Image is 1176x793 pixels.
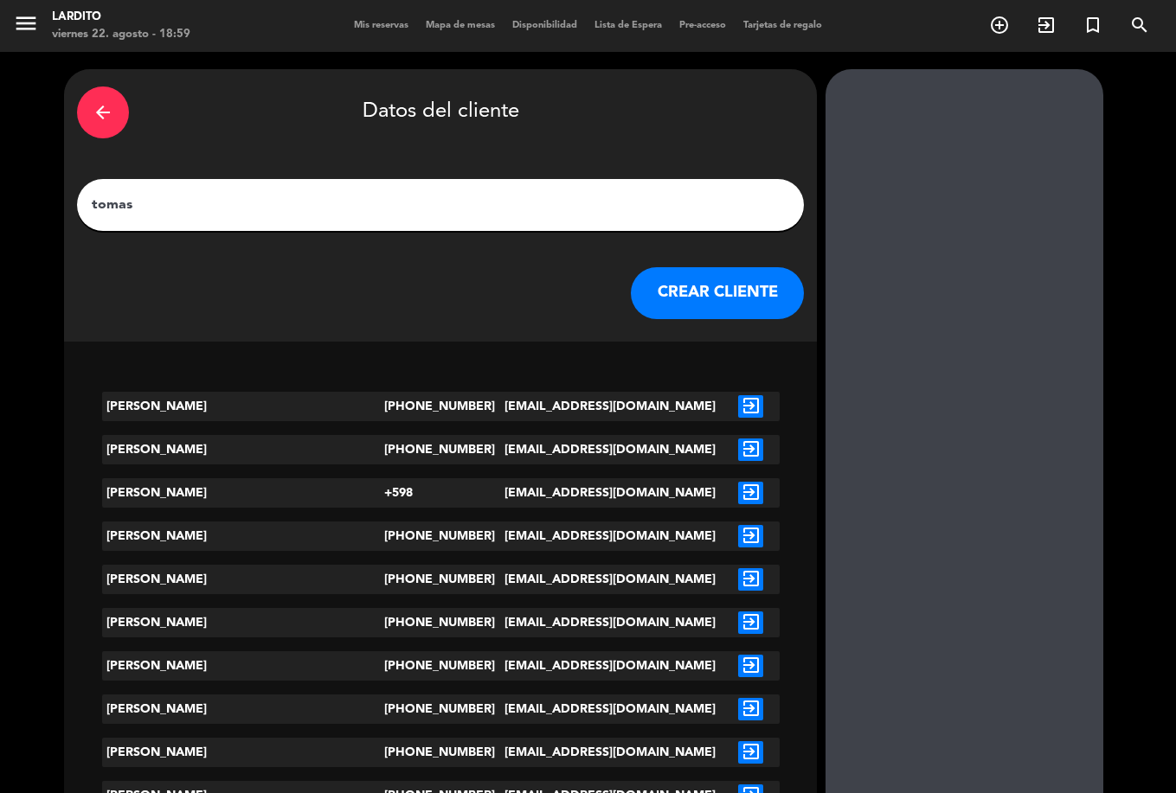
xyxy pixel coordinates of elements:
[738,395,763,418] i: exit_to_app
[738,741,763,764] i: exit_to_app
[1083,15,1103,35] i: turned_in_not
[586,21,671,30] span: Lista de Espera
[497,738,723,767] div: [EMAIL_ADDRESS][DOMAIN_NAME]
[384,651,498,681] div: [PHONE_NUMBER]
[1129,15,1150,35] i: search
[504,21,586,30] span: Disponibilidad
[989,15,1010,35] i: add_circle_outline
[384,738,498,767] div: [PHONE_NUMBER]
[735,21,831,30] span: Tarjetas de regalo
[738,655,763,677] i: exit_to_app
[497,694,723,724] div: [EMAIL_ADDRESS][DOMAIN_NAME]
[102,608,384,637] div: [PERSON_NAME]
[497,651,723,681] div: [EMAIL_ADDRESS][DOMAIN_NAME]
[52,26,190,43] div: viernes 22. agosto - 18:59
[497,608,723,637] div: [EMAIL_ADDRESS][DOMAIN_NAME]
[384,694,498,724] div: [PHONE_NUMBER]
[102,392,384,421] div: [PERSON_NAME]
[384,478,498,508] div: +598
[671,21,735,30] span: Pre-acceso
[102,651,384,681] div: [PERSON_NAME]
[102,435,384,464] div: [PERSON_NAME]
[417,21,504,30] span: Mapa de mesas
[497,521,723,551] div: [EMAIL_ADDRESS][DOMAIN_NAME]
[497,478,723,508] div: [EMAIL_ADDRESS][DOMAIN_NAME]
[102,738,384,767] div: [PERSON_NAME]
[738,568,763,591] i: exit_to_app
[497,392,723,421] div: [EMAIL_ADDRESS][DOMAIN_NAME]
[738,525,763,547] i: exit_to_app
[384,565,498,594] div: [PHONE_NUMBER]
[384,521,498,551] div: [PHONE_NUMBER]
[90,193,791,217] input: Escriba nombre, correo electrónico o número de teléfono...
[497,565,723,594] div: [EMAIL_ADDRESS][DOMAIN_NAME]
[13,10,39,36] i: menu
[102,694,384,724] div: [PERSON_NAME]
[384,608,498,637] div: [PHONE_NUMBER]
[738,698,763,720] i: exit_to_app
[77,82,804,143] div: Datos del cliente
[384,435,498,464] div: [PHONE_NUMBER]
[102,521,384,551] div: [PERSON_NAME]
[497,435,723,464] div: [EMAIL_ADDRESS][DOMAIN_NAME]
[52,9,190,26] div: Lardito
[1036,15,1057,35] i: exit_to_app
[102,478,384,508] div: [PERSON_NAME]
[93,102,113,123] i: arrow_back
[13,10,39,42] button: menu
[345,21,417,30] span: Mis reservas
[738,611,763,634] i: exit_to_app
[738,482,763,504] i: exit_to_app
[384,392,498,421] div: [PHONE_NUMBER]
[102,565,384,594] div: [PERSON_NAME]
[738,438,763,461] i: exit_to_app
[631,267,804,319] button: CREAR CLIENTE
